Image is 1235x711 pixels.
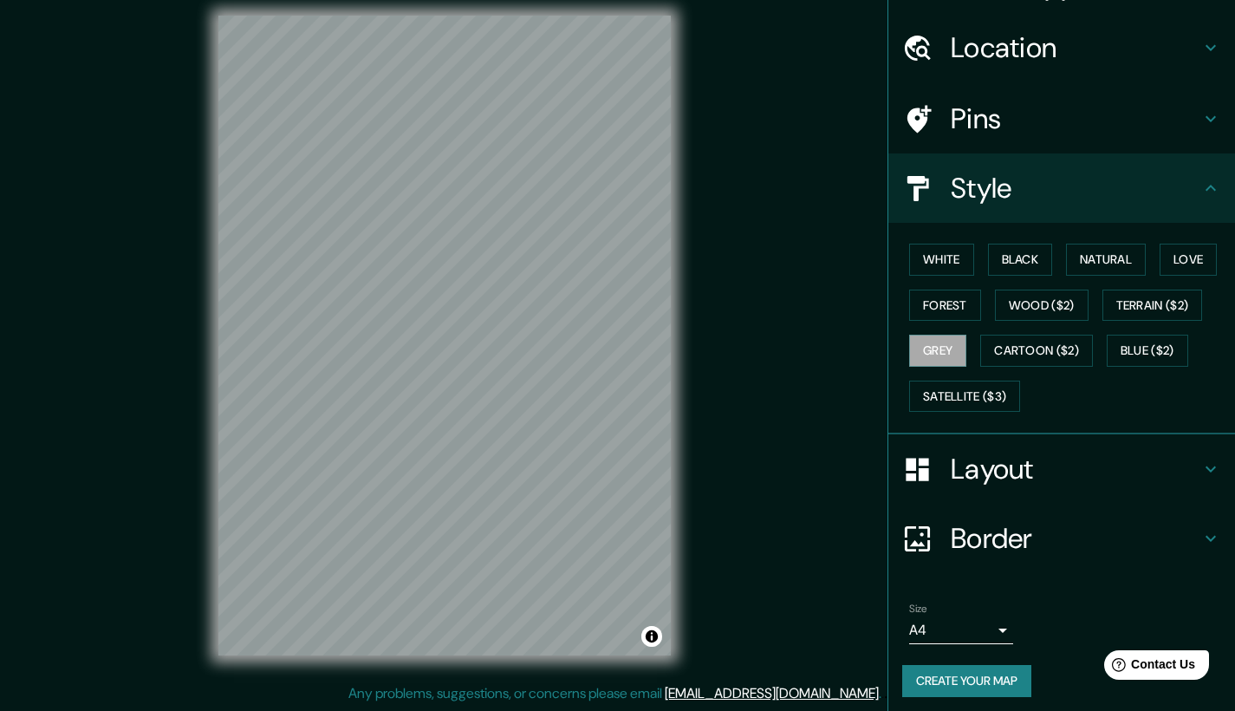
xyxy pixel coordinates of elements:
[995,290,1089,322] button: Wood ($2)
[641,626,662,647] button: Toggle attribution
[665,684,879,702] a: [EMAIL_ADDRESS][DOMAIN_NAME]
[909,290,981,322] button: Forest
[348,683,881,704] p: Any problems, suggestions, or concerns please email .
[888,434,1235,504] div: Layout
[1160,244,1217,276] button: Love
[909,616,1013,644] div: A4
[909,244,974,276] button: White
[1081,643,1216,692] iframe: Help widget launcher
[1107,335,1188,367] button: Blue ($2)
[909,335,966,367] button: Grey
[888,504,1235,573] div: Border
[951,521,1200,556] h4: Border
[902,665,1031,697] button: Create your map
[951,171,1200,205] h4: Style
[988,244,1053,276] button: Black
[888,153,1235,223] div: Style
[909,602,927,616] label: Size
[881,683,884,704] div: .
[888,13,1235,82] div: Location
[1102,290,1203,322] button: Terrain ($2)
[884,683,887,704] div: .
[888,84,1235,153] div: Pins
[951,30,1200,65] h4: Location
[951,101,1200,136] h4: Pins
[1066,244,1146,276] button: Natural
[980,335,1093,367] button: Cartoon ($2)
[951,452,1200,486] h4: Layout
[909,381,1020,413] button: Satellite ($3)
[218,16,671,656] canvas: Map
